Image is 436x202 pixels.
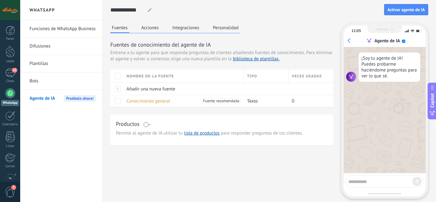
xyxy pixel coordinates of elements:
button: Acciones [140,23,160,32]
span: Pruébalo ahora! [64,95,96,102]
div: Nombre de la fuente [123,70,244,83]
h3: Fuentes de conocimiento del agente de IA [110,41,333,48]
div: Tipo [244,70,288,83]
a: Difusiones [30,38,96,55]
div: 12:05 [351,29,361,33]
div: Veces usadas [289,70,333,83]
span: Agente de IA [30,90,55,107]
span: Activar agente de IA [388,7,425,12]
div: Conocimiento general [123,95,241,107]
div: Agente de IA [374,38,400,44]
span: Permite al agente de IA utilizar tu para responder preguntas de los clientes. [116,130,328,136]
a: Agente de IAPruébalo ahora! [30,90,96,107]
span: 2 [11,185,16,190]
li: Difusiones [20,38,102,55]
li: Plantillas [20,55,102,72]
span: Fuente recomendada [203,98,239,104]
div: Panel [1,37,19,41]
div: Correo [1,164,19,168]
h3: Productos [116,120,140,128]
li: Agente de IA [20,90,102,107]
span: Para eliminar el agente y volver a comenzar, elige una nueva plantilla en la [110,50,333,62]
div: Calendario [1,122,19,126]
div: ¡Soy tu agente de IA! Puedes probarme haciéndome preguntas para ver lo que sé. [359,53,420,82]
a: Funciones de WhatsApp Business [30,20,96,38]
div: 0 [289,95,329,107]
img: agent icon [346,72,356,82]
div: WhatsApp [1,100,19,106]
li: Bots [20,72,102,90]
span: Conocimiento general [126,98,170,104]
span: 0 [292,98,294,104]
a: lista de productos [184,130,219,136]
span: Entrena a tu agente para que responda preguntas de clientes añadiendo fuentes de conocimiento. [110,50,305,56]
div: Leads [1,59,19,63]
span: Copilot [429,94,435,108]
span: Añadir una nueva fuente [126,86,175,92]
div: Listas [1,144,19,148]
a: Bots [30,72,96,90]
button: Activar agente de IA [384,4,428,15]
div: Texto [244,95,286,107]
li: Funciones de WhatsApp Business [20,20,102,38]
button: Fuentes [110,23,129,33]
button: Personalidad [211,23,240,32]
button: Integraciones [171,23,201,32]
a: biblioteca de plantillas. [233,56,279,62]
span: 32 [12,68,17,73]
a: Plantillas [30,55,96,72]
div: Chats [1,79,19,83]
span: Texto [247,98,258,104]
